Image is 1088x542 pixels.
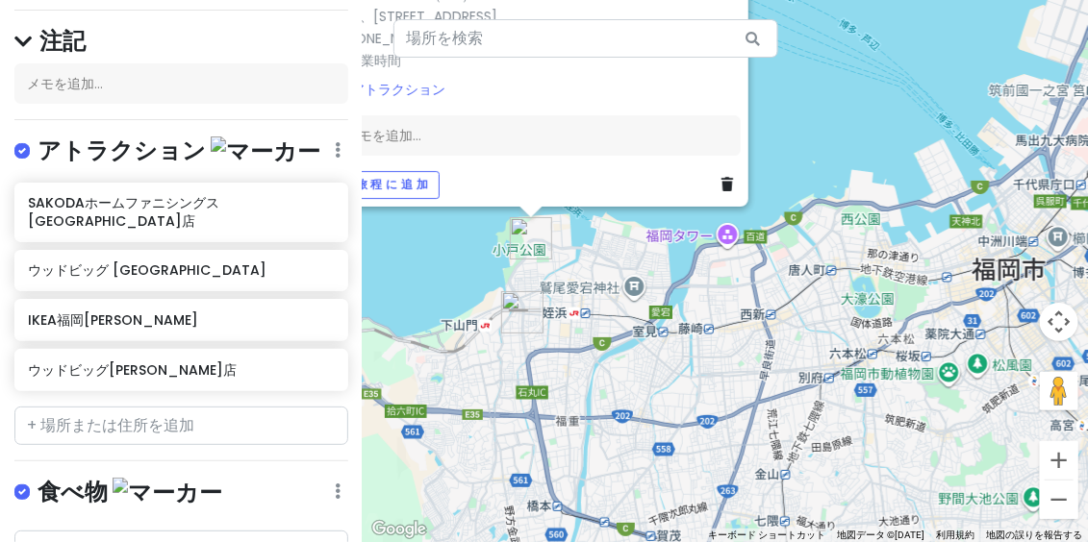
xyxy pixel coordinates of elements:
[333,79,445,100] a: アトラクション
[113,478,222,507] img: マーカー
[501,291,544,333] div: ビッグウッド 福岡西店
[837,530,924,540] font: 地図データ ©[DATE]
[211,136,320,166] img: マーカー
[1040,303,1078,341] button: 地図のカメラコントロール
[39,25,86,57] font: 注記
[393,19,778,58] input: 場所を検索
[333,50,741,71] summary: 営業時間
[986,530,1082,540] a: 地図の誤りを報告する
[333,171,440,199] button: 旅程に追加
[1040,441,1078,480] button: ズームイン
[936,530,974,540] a: 利用規約（新しいタブで開きます）
[1040,372,1078,410] button: 地図上にペグマンを落として、ストリートビューを開きます
[367,517,431,542] a: Google マップでこの地域を開きます（新しいウィンドウが開きます）
[38,135,206,166] font: アトラクション
[14,406,348,445] input: + 場所または住所を追加
[351,80,445,99] font: アトラクション
[28,360,237,380] font: ウッドビッグ[PERSON_NAME]店
[347,51,401,70] font: 営業時間
[708,529,825,542] button: キーボード争奪
[28,260,266,280] font: ウッドビッグ [GEOGRAPHIC_DATA]
[721,174,741,195] a: 場所を削除
[510,217,552,259] div: SAKODAホームファニシングス小戸公園前店
[1040,480,1078,519] button: ズームアウト
[345,126,421,145] font: メモを追加...
[936,530,974,540] font: 利用規約
[367,517,431,542] img: グーグル
[38,476,108,507] font: 食べ物
[27,74,103,93] font: メモを追加...
[333,29,447,48] a: [PHONE_NUMBER]
[28,193,219,230] font: SAKODAホームファニシングス[GEOGRAPHIC_DATA]店
[28,310,198,330] font: IKEA福岡[PERSON_NAME]
[333,7,497,26] a: 日本、[STREET_ADDRESS]
[356,176,432,192] font: 旅程に追加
